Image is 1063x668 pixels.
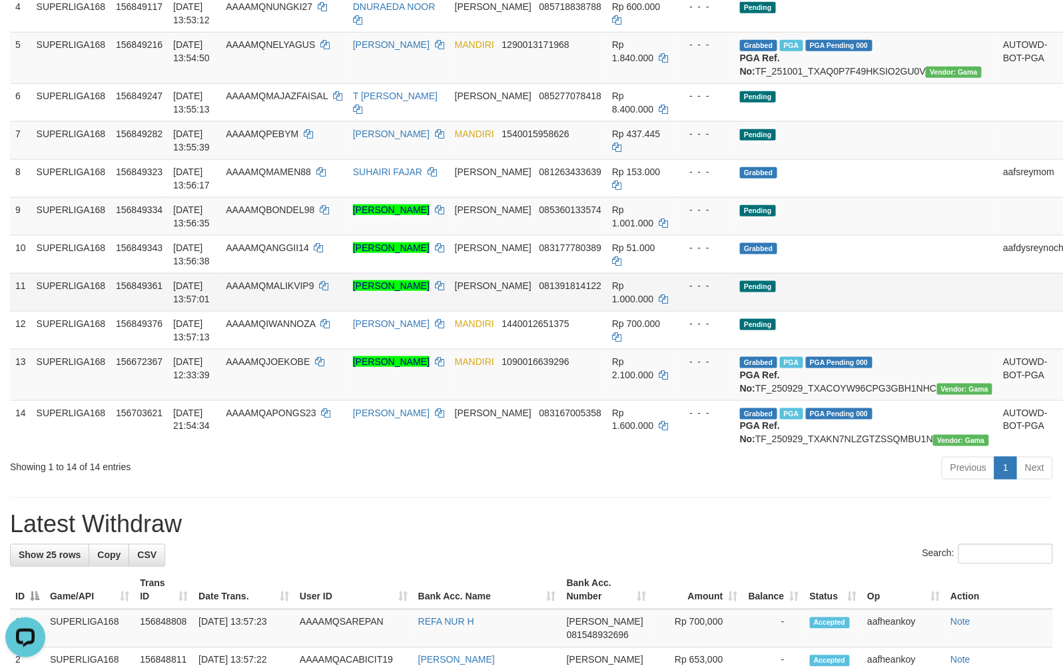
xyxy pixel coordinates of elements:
[226,280,314,291] span: AAAAMQMALIKVIP9
[173,408,210,432] span: [DATE] 21:54:34
[226,167,311,177] span: AAAAMQMAMEN88
[612,91,653,115] span: Rp 8.400.000
[922,544,1053,564] label: Search:
[10,571,45,609] th: ID: activate to sort column descending
[612,204,653,228] span: Rp 1.001.000
[455,1,531,12] span: [PERSON_NAME]
[10,197,31,235] td: 9
[735,32,998,83] td: TF_251001_TXAQ0P7F49HKSIO2GU0V
[226,356,310,367] span: AAAAMQJOEKOBE
[173,318,210,342] span: [DATE] 13:57:13
[173,1,210,25] span: [DATE] 13:53:12
[226,129,298,139] span: AAAAMQPEBYM
[539,242,601,253] span: Copy 083177780389 to clipboard
[116,242,163,253] span: 156849343
[679,127,729,141] div: - - -
[10,159,31,197] td: 8
[45,609,135,648] td: SUPERLIGA168
[116,167,163,177] span: 156849323
[679,241,729,254] div: - - -
[862,609,945,648] td: aafheankoy
[173,356,210,380] span: [DATE] 12:33:39
[612,356,653,380] span: Rp 2.100.000
[5,5,45,45] button: Open LiveChat chat widget
[735,400,998,452] td: TF_250929_TXAKN7NLZGTZSSQMBU1N
[31,273,111,311] td: SUPERLIGA168
[116,204,163,215] span: 156849334
[116,91,163,101] span: 156849247
[31,235,111,273] td: SUPERLIGA168
[226,408,316,418] span: AAAAMQAPONGS23
[740,370,780,394] b: PGA Ref. No:
[743,571,805,609] th: Balance: activate to sort column ascending
[31,400,111,452] td: SUPERLIGA168
[193,571,294,609] th: Date Trans.: activate to sort column ascending
[612,39,653,63] span: Rp 1.840.000
[10,544,89,567] a: Show 25 rows
[652,571,743,609] th: Amount: activate to sort column ascending
[679,279,729,292] div: - - -
[353,204,430,215] a: [PERSON_NAME]
[116,318,163,329] span: 156849376
[612,1,660,12] span: Rp 600.000
[31,83,111,121] td: SUPERLIGA168
[612,280,653,304] span: Rp 1.000.000
[10,32,31,83] td: 5
[740,243,777,254] span: Grabbed
[455,242,531,253] span: [PERSON_NAME]
[455,204,531,215] span: [PERSON_NAME]
[19,550,81,561] span: Show 25 rows
[1016,457,1053,480] a: Next
[679,165,729,178] div: - - -
[561,571,652,609] th: Bank Acc. Number: activate to sort column ascending
[740,421,780,445] b: PGA Ref. No:
[735,349,998,400] td: TF_250929_TXACOYW96CPG3GBH1NHC
[539,1,601,12] span: Copy 085718838788 to clipboard
[806,408,873,420] span: PGA Pending
[10,511,1053,538] h1: Latest Withdraw
[806,357,873,368] span: PGA Pending
[958,544,1053,564] input: Search:
[679,203,729,216] div: - - -
[31,121,111,159] td: SUPERLIGA168
[740,167,777,178] span: Grabbed
[413,571,561,609] th: Bank Acc. Name: activate to sort column ascending
[780,40,803,51] span: Marked by aafchhiseyha
[31,311,111,349] td: SUPERLIGA168
[10,83,31,121] td: 6
[45,571,135,609] th: Game/API: activate to sort column ascending
[743,609,805,648] td: -
[950,617,970,627] a: Note
[226,242,308,253] span: AAAAMQANGGII14
[135,609,193,648] td: 156848808
[926,67,982,78] span: Vendor URL: https://trx31.1velocity.biz
[173,129,210,153] span: [DATE] 13:55:39
[353,280,430,291] a: [PERSON_NAME]
[353,318,430,329] a: [PERSON_NAME]
[612,129,660,139] span: Rp 437.445
[10,400,31,452] td: 14
[539,204,601,215] span: Copy 085360133574 to clipboard
[805,571,863,609] th: Status: activate to sort column ascending
[612,318,660,329] span: Rp 700.000
[740,40,777,51] span: Grabbed
[353,408,430,418] a: [PERSON_NAME]
[455,318,494,329] span: MANDIRI
[10,609,45,648] td: 1
[418,655,495,665] a: [PERSON_NAME]
[89,544,129,567] a: Copy
[31,159,111,197] td: SUPERLIGA168
[679,89,729,103] div: - - -
[502,356,569,367] span: Copy 1090016639296 to clipboard
[294,609,413,648] td: AAAAMQSAREPAN
[226,204,314,215] span: AAAAMQBONDEL98
[455,356,494,367] span: MANDIRI
[567,655,643,665] span: [PERSON_NAME]
[567,630,629,641] span: Copy 081548932696 to clipboard
[116,408,163,418] span: 156703621
[353,39,430,50] a: [PERSON_NAME]
[740,205,776,216] span: Pending
[679,406,729,420] div: - - -
[173,242,210,266] span: [DATE] 13:56:38
[173,39,210,63] span: [DATE] 13:54:50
